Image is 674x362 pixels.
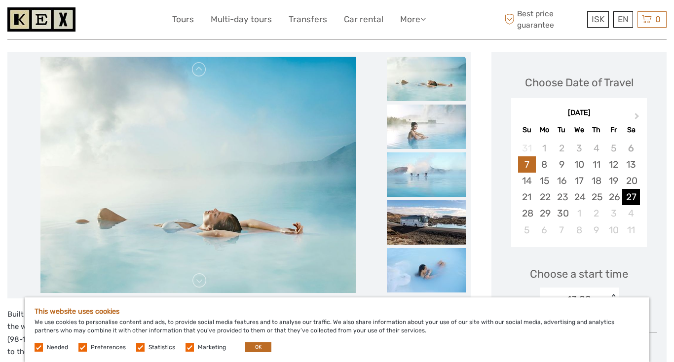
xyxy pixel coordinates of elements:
[530,266,628,282] span: Choose a start time
[605,189,622,205] div: Choose Friday, September 26th, 2025
[536,140,553,156] div: Not available Monday, September 1st, 2025
[605,123,622,137] div: Fr
[570,140,588,156] div: Not available Wednesday, September 3rd, 2025
[387,248,466,292] img: 89323c60ae7045e49c26330de12a2014_slider_thumbnail.jpg
[40,57,356,293] img: 8b8af529a9e5419294828af8a2b98e7d_main_slider.jpeg
[536,156,553,173] div: Choose Monday, September 8th, 2025
[605,222,622,238] div: Choose Friday, October 10th, 2025
[622,140,639,156] div: Not available Saturday, September 6th, 2025
[502,8,585,30] span: Best price guarantee
[622,123,639,137] div: Sa
[588,123,605,137] div: Th
[536,173,553,189] div: Choose Monday, September 15th, 2025
[172,12,194,27] a: Tours
[609,294,617,304] div: < >
[387,105,466,149] img: 3613469197694f4cb39c3f056b8fd3ca_slider_thumbnail.jpg
[622,156,639,173] div: Choose Saturday, September 13th, 2025
[518,189,535,205] div: Choose Sunday, September 21st, 2025
[570,222,588,238] div: Choose Wednesday, October 8th, 2025
[605,205,622,221] div: Choose Friday, October 3rd, 2025
[536,189,553,205] div: Choose Monday, September 22nd, 2025
[622,222,639,238] div: Choose Saturday, October 11th, 2025
[211,12,272,27] a: Multi-day tours
[245,342,271,352] button: OK
[654,14,662,24] span: 0
[588,140,605,156] div: Not available Thursday, September 4th, 2025
[553,156,570,173] div: Choose Tuesday, September 9th, 2025
[511,108,647,118] div: [DATE]
[518,123,535,137] div: Su
[113,15,125,27] button: Open LiveChat chat widget
[570,205,588,221] div: Choose Wednesday, October 1st, 2025
[588,205,605,221] div: Choose Thursday, October 2nd, 2025
[553,222,570,238] div: Choose Tuesday, October 7th, 2025
[518,173,535,189] div: Choose Sunday, September 14th, 2025
[588,189,605,205] div: Choose Thursday, September 25th, 2025
[149,343,175,352] label: Statistics
[289,12,327,27] a: Transfers
[536,222,553,238] div: Choose Monday, October 6th, 2025
[570,123,588,137] div: We
[536,123,553,137] div: Mo
[570,173,588,189] div: Choose Wednesday, September 17th, 2025
[622,173,639,189] div: Choose Saturday, September 20th, 2025
[622,189,639,205] div: Choose Saturday, September 27th, 2025
[605,173,622,189] div: Choose Friday, September 19th, 2025
[588,173,605,189] div: Choose Thursday, September 18th, 2025
[47,343,68,352] label: Needed
[588,222,605,238] div: Choose Thursday, October 9th, 2025
[14,17,112,25] p: We're away right now. Please check back later!
[387,57,466,101] img: 8b8af529a9e5419294828af8a2b98e7d_slider_thumbnail.jpeg
[570,156,588,173] div: Choose Wednesday, September 10th, 2025
[553,205,570,221] div: Choose Tuesday, September 30th, 2025
[553,173,570,189] div: Choose Tuesday, September 16th, 2025
[613,11,633,28] div: EN
[7,308,471,359] p: Built on an 800-year-old lava field, the [GEOGRAPHIC_DATA] covers an area of 8,700 square metres ...
[592,14,604,24] span: ISK
[518,222,535,238] div: Choose Sunday, October 5th, 2025
[605,140,622,156] div: Not available Friday, September 5th, 2025
[387,200,466,245] img: abeddac4443a4c4f9649045e2cbba9e2_slider_thumbnail.jpeg
[622,205,639,221] div: Choose Saturday, October 4th, 2025
[605,156,622,173] div: Choose Friday, September 12th, 2025
[525,75,634,90] div: Choose Date of Travel
[518,156,535,173] div: Choose Sunday, September 7th, 2025
[198,343,226,352] label: Marketing
[536,205,553,221] div: Choose Monday, September 29th, 2025
[35,307,639,316] h5: This website uses cookies
[553,123,570,137] div: Tu
[344,12,383,27] a: Car rental
[567,293,591,306] div: 13:00
[570,189,588,205] div: Choose Wednesday, September 24th, 2025
[553,189,570,205] div: Choose Tuesday, September 23rd, 2025
[387,152,466,197] img: 1be65a40f73e45d0aeb2ea7ba8aa2a94_slider_thumbnail.jpeg
[588,156,605,173] div: Choose Thursday, September 11th, 2025
[630,110,646,126] button: Next Month
[7,7,75,32] img: 1261-44dab5bb-39f8-40da-b0c2-4d9fce00897c_logo_small.jpg
[91,343,126,352] label: Preferences
[518,140,535,156] div: Not available Sunday, August 31st, 2025
[553,140,570,156] div: Not available Tuesday, September 2nd, 2025
[518,205,535,221] div: Choose Sunday, September 28th, 2025
[514,140,643,238] div: month 2025-09
[400,12,426,27] a: More
[25,297,649,362] div: We use cookies to personalise content and ads, to provide social media features and to analyse ou...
